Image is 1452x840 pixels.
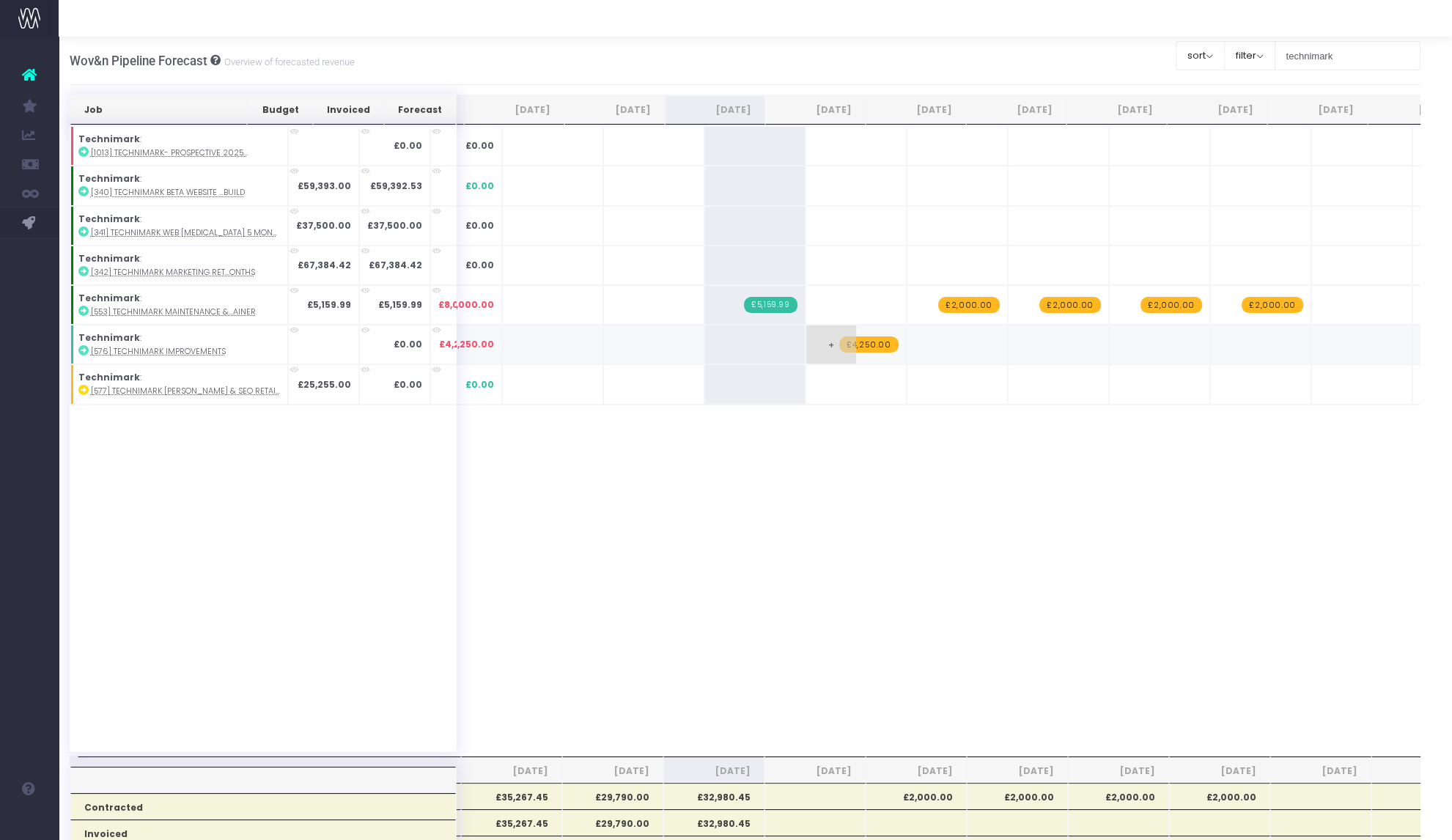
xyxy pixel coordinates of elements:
small: Overview of forecasted revenue [221,54,355,68]
th: Oct 25: activate to sort column ascending [866,95,966,125]
span: [DATE] [576,765,649,778]
th: Forecast [384,95,456,125]
strong: £5,159.99 [307,298,351,311]
span: Wov&n Pipeline Forecast [70,54,207,68]
th: Jan 26: activate to sort column ascending [1167,95,1267,125]
abbr: [577] Technimark HotJar & SEO retainer [91,386,280,397]
th: Budget [247,95,312,125]
th: Feb 26: activate to sort column ascending [1267,95,1368,125]
abbr: [576] Technimark Improvements [91,346,226,357]
button: filter [1224,41,1275,70]
strong: £0.00 [394,139,422,152]
strong: Technimark [78,252,140,265]
span: £8,000.00 [438,298,488,312]
strong: £67,384.42 [298,259,351,271]
span: £0.00 [465,259,494,272]
abbr: [341] Technimark web retainer 5 months [91,227,277,238]
span: £4,250.00 [439,338,488,351]
td: : [70,246,288,285]
th: £2,000.00 [866,783,967,809]
strong: £0.00 [394,378,422,391]
span: [DATE] [778,765,852,778]
th: £2,000.00 [967,783,1068,809]
strong: Technimark [78,133,140,145]
th: £29,790.00 [562,809,663,836]
td: : [70,285,288,325]
span: wayahead Revenue Forecast Item [1242,297,1302,313]
button: sort [1176,41,1225,70]
th: £35,267.45 [461,809,562,836]
strong: £59,392.53 [370,180,422,192]
abbr: [1013] Technimark- Prospective 2025 [91,147,248,158]
abbr: [553] Technimark Maintenance & Improvement retainer [91,306,256,317]
span: £0.00 [465,139,494,152]
th: Nov 25: activate to sort column ascending [966,95,1066,125]
input: Search... [1275,41,1421,70]
abbr: [342] Technimark marketing retainer 9 months [91,267,255,278]
span: wayahead Revenue Forecast Item [839,336,898,353]
th: £32,980.45 [663,783,764,809]
span: [DATE] [880,765,953,778]
th: £2,000.00 [1169,783,1270,809]
span: wayahead Revenue Forecast Item [1039,297,1100,313]
th: Aug 25: activate to sort column ascending [665,95,765,125]
strong: Technimark [78,213,140,225]
th: £32,980.45 [663,809,764,836]
strong: £25,255.00 [298,378,351,391]
span: [DATE] [677,765,751,778]
span: £0.00 [465,180,494,193]
span: [DATE] [1082,765,1155,778]
th: £29,790.00 [562,783,663,809]
span: wayahead Revenue Forecast Item [1140,297,1201,313]
strong: Technimark [78,331,140,344]
strong: Technimark [78,292,140,304]
img: images/default_profile_image.png [18,811,40,833]
strong: £59,393.00 [298,180,351,192]
th: Contracted [70,793,456,819]
td: : [70,364,288,404]
span: [DATE] [1284,765,1357,778]
th: Jun 25: activate to sort column ascending [464,95,564,125]
td: : [70,126,288,166]
td: : [70,166,288,205]
th: Sep 25: activate to sort column ascending [765,95,866,125]
span: + [806,325,856,364]
span: £4,250.00 [445,338,494,351]
span: [DATE] [475,765,548,778]
strong: £5,159.99 [378,298,422,311]
th: £35,267.45 [461,783,562,809]
th: Invoiced [313,95,384,125]
strong: Technimark [78,172,140,185]
strong: £37,500.00 [296,219,351,232]
th: £2,000.00 [1068,783,1169,809]
strong: £67,384.42 [369,259,422,271]
span: £8,000.00 [444,298,494,312]
th: Dec 25: activate to sort column ascending [1066,95,1167,125]
span: [DATE] [981,765,1054,778]
span: £0.00 [465,219,494,232]
strong: Technimark [78,371,140,383]
abbr: [340] Technimark Beta website design & build [91,187,245,198]
strong: £0.00 [394,338,422,350]
span: wayahead Revenue Forecast Item [938,297,999,313]
th: Jul 25: activate to sort column ascending [564,95,665,125]
span: Streamtime Invoice: 772 – [553] Technimark website support retainer [744,297,797,313]
strong: £37,500.00 [367,219,422,232]
span: £0.00 [465,378,494,391]
td: : [70,325,288,364]
td: : [70,206,288,246]
span: [DATE] [1183,765,1256,778]
th: Job: activate to sort column ascending [70,95,248,125]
